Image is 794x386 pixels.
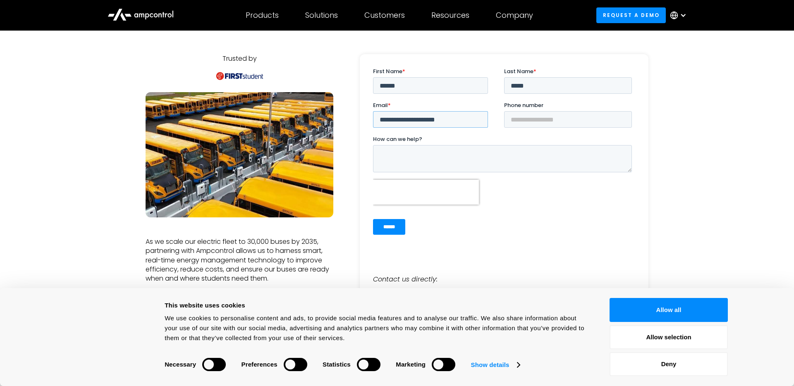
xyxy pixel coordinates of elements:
[246,11,279,20] div: Products
[165,361,196,368] strong: Necessary
[164,354,165,355] legend: Consent Selection
[373,275,635,284] div: Contact us directly:
[323,361,351,368] strong: Statistics
[364,11,405,20] div: Customers
[610,352,728,376] button: Deny
[305,11,338,20] div: Solutions
[431,11,469,20] div: Resources
[396,361,426,368] strong: Marketing
[596,7,666,23] a: Request a demo
[165,313,591,343] div: We use cookies to personalise content and ads, to provide social media features and to analyse ou...
[471,359,520,371] a: Show details
[496,11,533,20] div: Company
[165,300,591,310] div: This website uses cookies
[242,361,277,368] strong: Preferences
[373,67,635,242] iframe: Form 0
[610,325,728,349] button: Allow selection
[610,298,728,322] button: Allow all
